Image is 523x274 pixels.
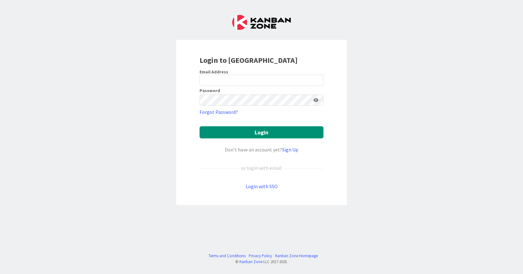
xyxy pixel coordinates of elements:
[200,69,228,75] label: Email Address
[232,15,291,30] img: Kanban Zone
[200,88,220,93] label: Password
[209,253,246,259] a: Terms and Conditions
[275,253,318,259] a: Kanban Zone Homepage
[200,126,323,138] button: Login
[200,146,323,153] div: Don’t have an account yet?
[200,55,298,65] b: Login to [GEOGRAPHIC_DATA]
[246,183,278,189] a: Login with SSO
[200,108,238,116] a: Forgot Password?
[282,146,298,153] a: Sign Up
[249,253,272,259] a: Privacy Policy
[205,259,318,265] div: © LLC 2017- 2025 .
[240,164,283,172] div: or login with email
[239,259,262,264] a: Kanban Zone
